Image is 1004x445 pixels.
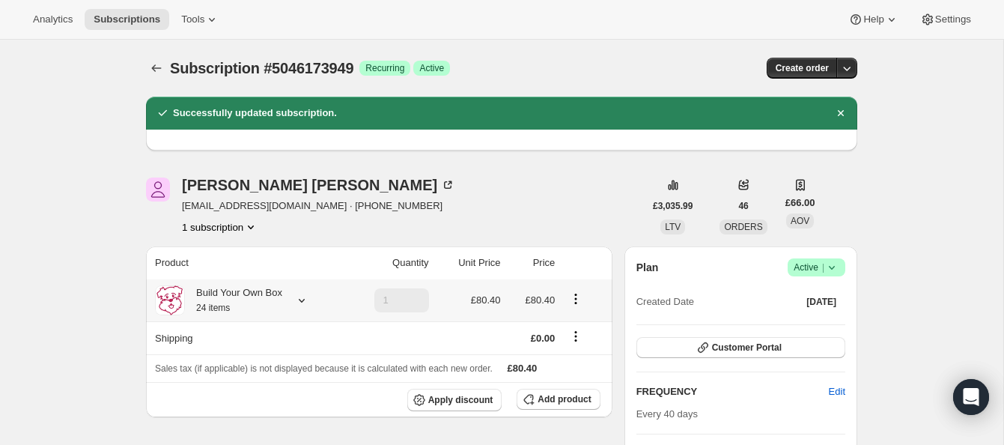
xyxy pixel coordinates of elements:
span: Settings [935,13,971,25]
span: Analytics [33,13,73,25]
button: Product actions [564,291,588,307]
span: Active [794,260,839,275]
span: [EMAIL_ADDRESS][DOMAIN_NAME] · [PHONE_NUMBER] [182,199,455,214]
button: Shipping actions [564,328,588,345]
button: Edit [820,380,854,404]
button: £3,035.99 [644,196,702,217]
span: Created Date [636,294,694,309]
span: £0.00 [531,333,556,344]
span: Add product [538,393,591,405]
span: Every 40 days [636,408,698,420]
button: Product actions [182,220,258,234]
button: [DATE] [797,291,845,312]
img: product img [155,285,185,315]
span: ORDERS [724,222,762,232]
th: Shipping [146,321,344,354]
button: Settings [911,9,980,30]
span: Customer Portal [712,342,782,354]
div: Open Intercom Messenger [953,379,989,415]
span: Recurring [365,62,404,74]
span: [DATE] [806,296,836,308]
button: 46 [729,196,757,217]
span: AOV [791,216,809,226]
th: Price [505,246,560,279]
h2: FREQUENCY [636,384,829,399]
span: Subscriptions [94,13,160,25]
th: Unit Price [433,246,505,279]
span: Active [419,62,444,74]
span: £80.40 [508,363,538,374]
span: £3,035.99 [653,200,693,212]
h2: Plan [636,260,659,275]
button: Subscriptions [85,9,169,30]
span: £80.40 [471,294,501,306]
span: Kylie Snell [146,178,170,202]
button: Analytics [24,9,82,30]
button: Add product [517,389,600,410]
span: £80.40 [526,294,556,306]
div: Build Your Own Box [185,285,282,315]
span: £66.00 [785,196,815,211]
span: Sales tax (if applicable) is not displayed because it is calculated with each new order. [155,363,493,374]
button: Tools [172,9,228,30]
span: | [822,261,824,273]
span: Tools [181,13,204,25]
button: Create order [767,58,838,79]
span: Apply discount [428,394,493,406]
span: 46 [738,200,748,212]
span: Create order [776,62,829,74]
div: [PERSON_NAME] [PERSON_NAME] [182,178,455,193]
button: Customer Portal [636,337,845,358]
button: Help [839,9,907,30]
button: Subscriptions [146,58,167,79]
span: Subscription #5046173949 [170,60,353,76]
span: Help [863,13,883,25]
button: Apply discount [407,389,502,411]
th: Quantity [344,246,433,279]
h2: Successfully updated subscription. [173,106,337,121]
span: Edit [829,384,845,399]
span: LTV [665,222,681,232]
small: 24 items [196,303,230,313]
button: Dismiss notification [830,103,851,124]
th: Product [146,246,344,279]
